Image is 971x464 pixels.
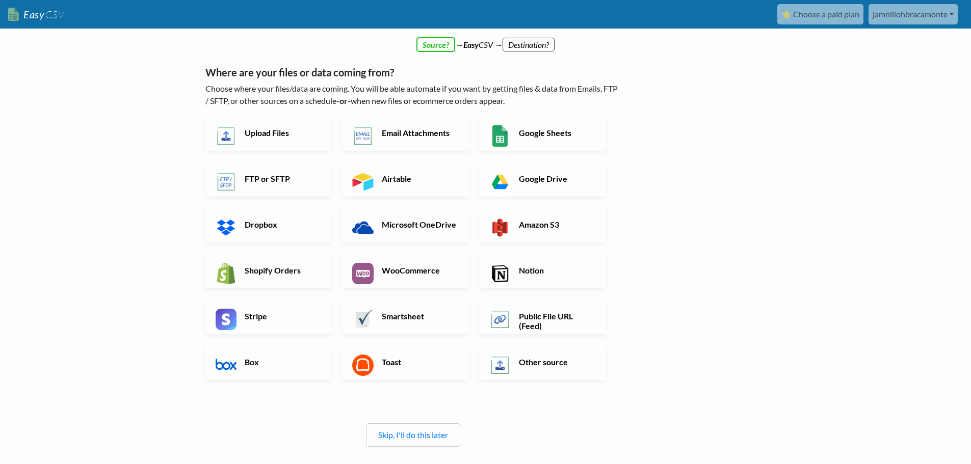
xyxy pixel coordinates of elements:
[352,217,374,238] img: Microsoft OneDrive App & API
[205,207,332,242] a: Dropbox
[342,298,469,334] a: Smartsheet
[479,344,606,380] a: Other source
[479,207,606,242] a: Amazon S3
[205,66,621,78] h5: Where are your files or data coming from?
[516,311,596,331] h6: Public File URL (Feed)
[516,265,596,275] h6: Notion
[216,125,237,147] img: Upload Files App & API
[516,357,596,367] h6: Other source
[342,344,469,380] a: Toast
[205,83,621,107] p: Choose where your files/data are coming. You will be able automate if you want by getting files &...
[352,263,374,284] img: WooCommerce App & API
[489,125,511,147] img: Google Sheets App & API
[489,354,511,376] img: Other Source App & API
[342,161,469,197] a: Airtable
[479,298,606,334] a: Public File URL (Feed)
[489,217,511,238] img: Amazon S3 App & API
[379,174,459,183] h6: Airtable
[205,115,332,151] a: Upload Files
[342,253,469,288] a: WooCommerce
[216,263,237,284] img: Shopify App & API
[44,8,64,21] span: CSV
[342,207,469,242] a: Microsoft OneDrive
[242,311,322,321] h6: Stripe
[479,161,606,197] a: Google Drive
[216,171,237,193] img: FTP or SFTP App & API
[205,161,332,197] a: FTP or SFTP
[489,263,511,284] img: Notion App & API
[242,174,322,183] h6: FTP or SFTP
[379,311,459,321] h6: Smartsheet
[195,29,776,51] div: → CSV →
[379,220,459,229] h6: Microsoft OneDrive
[336,96,351,105] b: -or-
[8,4,64,25] a: EasyCSV
[489,309,511,330] img: Public File URL App & API
[216,217,237,238] img: Dropbox App & API
[205,298,332,334] a: Stripe
[352,171,374,193] img: Airtable App & API
[205,344,332,380] a: Box
[379,265,459,275] h6: WooCommerce
[216,309,237,330] img: Stripe App & API
[479,253,606,288] a: Notion
[242,128,322,138] h6: Upload Files
[205,253,332,288] a: Shopify Orders
[516,128,596,138] h6: Google Sheets
[379,357,459,367] h6: Toast
[352,309,374,330] img: Smartsheet App & API
[869,4,958,24] a: jamnillohbracamonte
[516,220,596,229] h6: Amazon S3
[777,4,863,24] a: ⭐ Choose a paid plan
[242,357,322,367] h6: Box
[479,115,606,151] a: Google Sheets
[516,174,596,183] h6: Google Drive
[489,171,511,193] img: Google Drive App & API
[352,354,374,376] img: Toast App & API
[352,125,374,147] img: Email New CSV or XLSX File App & API
[216,354,237,376] img: Box App & API
[342,115,469,151] a: Email Attachments
[242,220,322,229] h6: Dropbox
[242,265,322,275] h6: Shopify Orders
[379,128,459,138] h6: Email Attachments
[378,430,448,440] a: Skip, I'll do this later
